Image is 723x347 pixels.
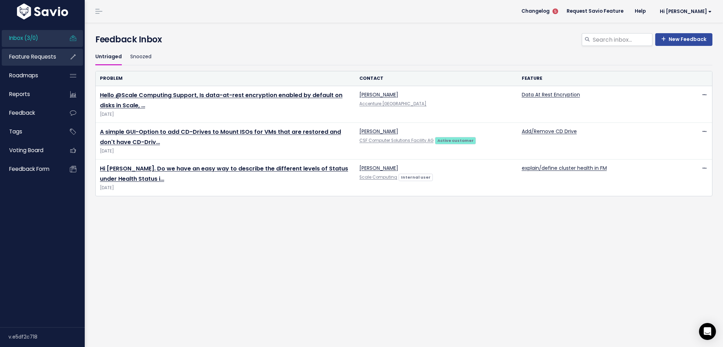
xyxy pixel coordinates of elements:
[660,9,712,14] span: Hi [PERSON_NAME]
[95,33,712,46] h4: Feedback Inbox
[359,174,397,180] a: Scale Computing
[521,9,550,14] span: Changelog
[651,6,717,17] a: Hi [PERSON_NAME]
[9,53,56,60] span: Feature Requests
[9,128,22,135] span: Tags
[100,184,351,192] span: [DATE]
[8,328,85,346] div: v.e5df2c718
[522,91,580,98] a: Data At Rest Encryption
[435,137,476,144] a: Active customer
[359,164,398,172] a: [PERSON_NAME]
[100,128,341,146] a: A simple GUI-Option to add CD-Drives to Mount ISOs for VMs that are restored and don't have CD-Driv…
[130,49,151,65] a: Snoozed
[95,49,122,65] a: Untriaged
[100,111,351,118] span: [DATE]
[401,174,431,180] strong: Internal user
[100,164,348,183] a: Hi [PERSON_NAME]. Do we have an easy way to describe the different levels of Status under Health ...
[9,90,30,98] span: Reports
[699,323,716,340] div: Open Intercom Messenger
[9,146,43,154] span: Voting Board
[629,6,651,17] a: Help
[2,30,59,46] a: Inbox (3/0)
[592,33,652,46] input: Search inbox...
[9,34,38,42] span: Inbox (3/0)
[2,86,59,102] a: Reports
[437,138,474,143] strong: Active customer
[2,124,59,140] a: Tags
[355,71,517,86] th: Contact
[9,72,38,79] span: Roadmaps
[561,6,629,17] a: Request Savio Feature
[2,105,59,121] a: Feedback
[399,173,433,180] a: Internal user
[95,49,712,65] ul: Filter feature requests
[2,49,59,65] a: Feature Requests
[359,101,426,107] a: Accenture [GEOGRAPHIC_DATA]
[359,128,398,135] a: [PERSON_NAME]
[2,67,59,84] a: Roadmaps
[2,161,59,177] a: Feedback form
[359,91,398,98] a: [PERSON_NAME]
[9,109,35,116] span: Feedback
[522,128,577,135] a: Add/Remove CD Drive
[100,148,351,155] span: [DATE]
[2,142,59,158] a: Voting Board
[655,33,712,46] a: New Feedback
[552,8,558,14] span: 5
[522,164,607,172] a: explain/define cluster health in FM
[518,71,680,86] th: Feature
[96,71,355,86] th: Problem
[359,138,434,143] a: CSF Computer Solutions Facility AG
[100,91,342,109] a: Hello @Scale Computing Support, Is data-at-rest encryption enabled by default on disks in Scale, …
[15,4,70,19] img: logo-white.9d6f32f41409.svg
[9,165,49,173] span: Feedback form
